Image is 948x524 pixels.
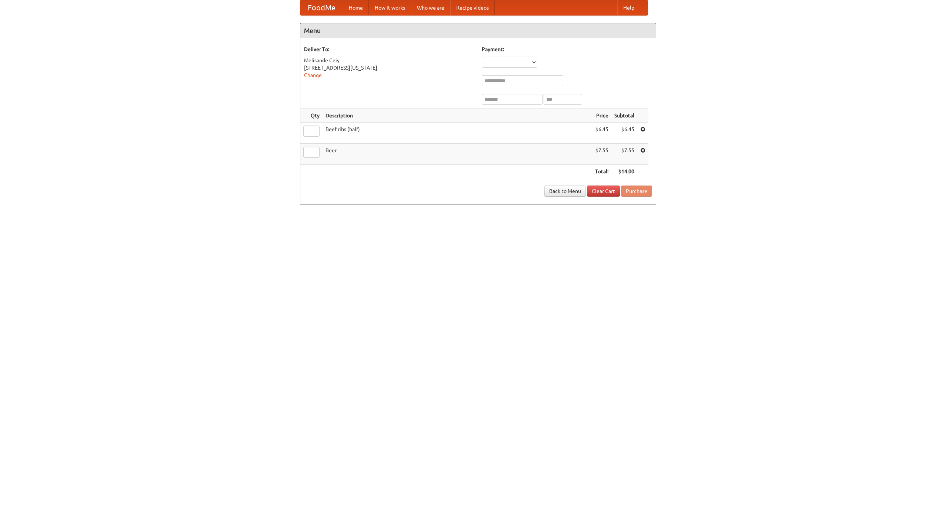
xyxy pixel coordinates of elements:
a: Clear Cart [587,186,620,197]
th: $14.00 [611,165,637,178]
a: FoodMe [300,0,343,15]
a: Back to Menu [544,186,586,197]
div: Melisande Ceiy [304,57,474,64]
th: Description [323,109,592,123]
button: Purchase [621,186,652,197]
a: Help [617,0,640,15]
a: Home [343,0,369,15]
a: How it works [369,0,411,15]
a: Change [304,72,322,78]
th: Price [592,109,611,123]
th: Qty [300,109,323,123]
a: Recipe videos [450,0,495,15]
td: $7.55 [611,144,637,165]
h5: Payment: [482,46,652,53]
td: Beer [323,144,592,165]
th: Total: [592,165,611,178]
td: $6.45 [592,123,611,144]
td: $6.45 [611,123,637,144]
div: [STREET_ADDRESS][US_STATE] [304,64,474,71]
td: Beef ribs (half) [323,123,592,144]
a: Who we are [411,0,450,15]
h5: Deliver To: [304,46,474,53]
td: $7.55 [592,144,611,165]
h4: Menu [300,23,656,38]
th: Subtotal [611,109,637,123]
